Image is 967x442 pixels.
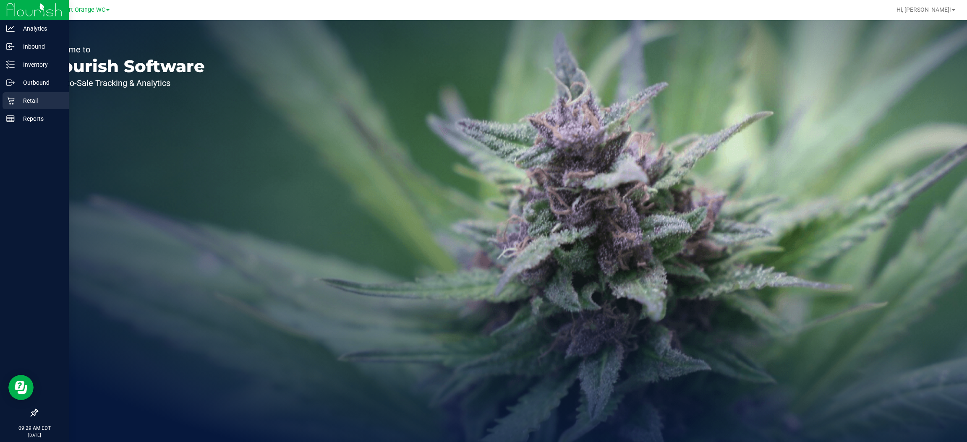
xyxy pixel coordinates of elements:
p: 09:29 AM EDT [4,424,65,432]
inline-svg: Inbound [6,42,15,51]
inline-svg: Analytics [6,24,15,33]
inline-svg: Reports [6,114,15,123]
p: [DATE] [4,432,65,438]
span: Hi, [PERSON_NAME]! [896,6,951,13]
p: Welcome to [45,45,205,54]
p: Retail [15,96,65,106]
p: Seed-to-Sale Tracking & Analytics [45,79,205,87]
inline-svg: Retail [6,96,15,105]
iframe: Resource center [8,375,34,400]
p: Reports [15,114,65,124]
span: Port Orange WC [62,6,105,13]
inline-svg: Outbound [6,78,15,87]
p: Inventory [15,60,65,70]
p: Inbound [15,42,65,52]
p: Analytics [15,23,65,34]
p: Flourish Software [45,58,205,75]
p: Outbound [15,78,65,88]
inline-svg: Inventory [6,60,15,69]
